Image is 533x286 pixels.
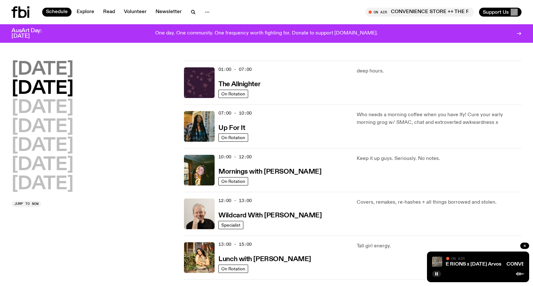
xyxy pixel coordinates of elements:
[357,155,522,162] p: Keep it up guys. Seriously. No notes.
[120,8,150,17] a: Volunteer
[218,256,311,263] h3: Lunch with [PERSON_NAME]
[14,202,39,206] span: Jump to now
[357,242,522,250] p: Tall girl energy.
[218,211,322,219] a: Wildcard With [PERSON_NAME]
[11,156,73,174] button: [DATE]
[221,179,245,184] span: On Rotation
[218,66,252,72] span: 01:00 - 07:00
[218,80,260,88] a: The Allnighter
[451,256,465,260] span: On Air
[218,90,248,98] a: On Rotation
[152,8,186,17] a: Newsletter
[357,199,522,206] p: Covers, remakes, re-hashes + all things borrowed and stolen.
[221,91,245,96] span: On Rotation
[218,177,248,185] a: On Rotation
[218,241,252,247] span: 13:00 - 15:00
[221,135,245,140] span: On Rotation
[42,8,72,17] a: Schedule
[184,242,215,273] img: Tanya is standing in front of plants and a brick fence on a sunny day. She is looking to the left...
[218,169,321,175] h3: Mornings with [PERSON_NAME]
[218,133,248,142] a: On Rotation
[99,8,119,17] a: Read
[218,198,252,204] span: 12:00 - 13:00
[218,125,245,132] h3: Up For It
[155,31,378,36] p: One day. One community. One frequency worth fighting for. Donate to support [DOMAIN_NAME].
[218,167,321,175] a: Mornings with [PERSON_NAME]
[218,265,248,273] a: On Rotation
[11,137,73,155] button: [DATE]
[218,154,252,160] span: 10:00 - 12:00
[365,8,474,17] button: On AirCONVENIENCE STORE ++ THE RIONS x [DATE] Arvos
[479,8,522,17] button: Support Us
[11,28,52,39] h3: AusArt Day: [DATE]
[357,67,522,75] p: deep hours.
[11,80,73,98] button: [DATE]
[221,266,245,271] span: On Rotation
[11,118,73,136] button: [DATE]
[11,175,73,193] button: [DATE]
[218,255,311,263] a: Lunch with [PERSON_NAME]
[432,257,442,267] img: A corner shot of the fbi music library
[218,124,245,132] a: Up For It
[483,9,509,15] span: Support Us
[218,110,252,116] span: 07:00 - 10:00
[357,111,522,126] p: Who needs a morning coffee when you have Ify! Cure your early morning grog w/ SMAC, chat and extr...
[11,61,73,79] button: [DATE]
[376,262,501,267] a: CONVENIENCE STORE ++ THE RIONS x [DATE] Arvos
[184,199,215,229] img: Stuart is smiling charmingly, wearing a black t-shirt against a stark white background.
[221,222,240,227] span: Specialist
[218,212,322,219] h3: Wildcard With [PERSON_NAME]
[11,99,73,117] button: [DATE]
[184,155,215,185] img: Freya smiles coyly as she poses for the image.
[184,111,215,142] img: Ify - a Brown Skin girl with black braided twists, looking up to the side with her tongue stickin...
[218,221,243,229] a: Specialist
[73,8,98,17] a: Explore
[11,201,41,207] button: Jump to now
[218,81,260,88] h3: The Allnighter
